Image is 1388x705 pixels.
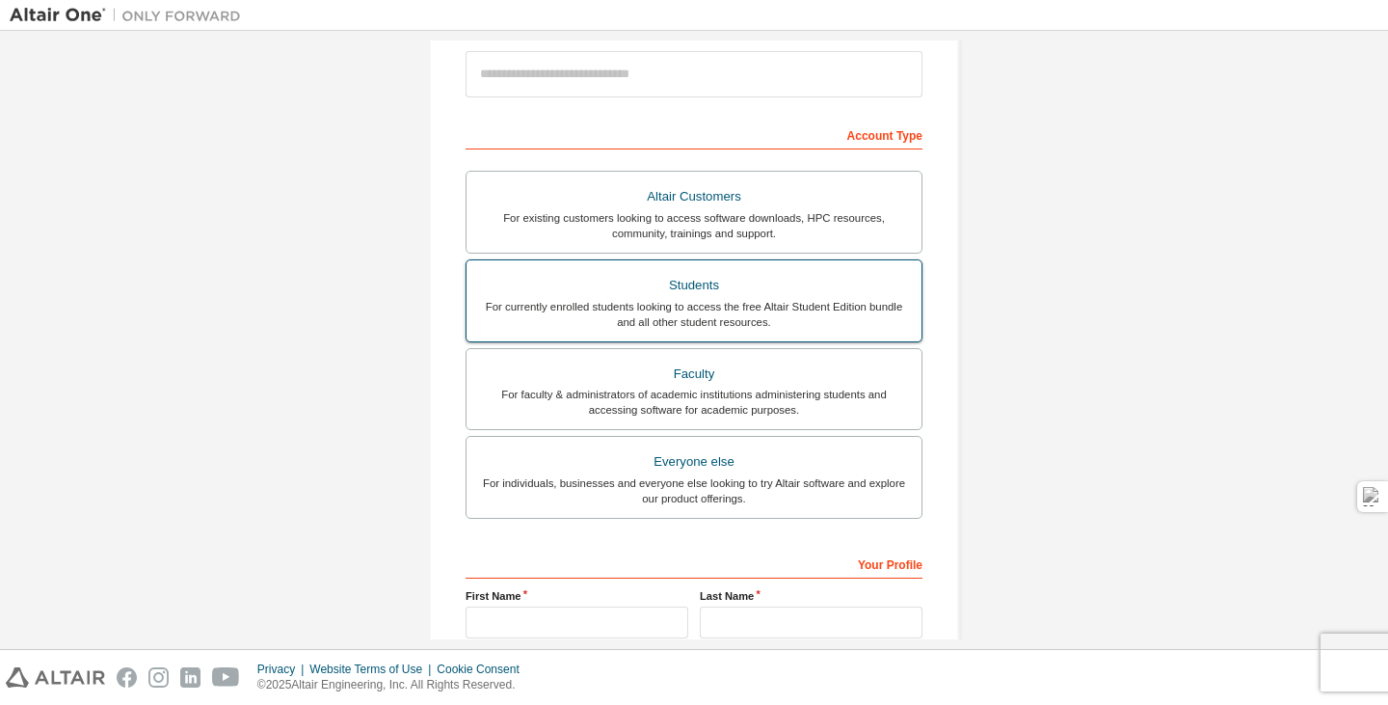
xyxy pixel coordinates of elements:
div: For faculty & administrators of academic institutions administering students and accessing softwa... [478,387,910,418]
div: Everyone else [478,448,910,475]
div: Your Profile [466,548,922,579]
div: For existing customers looking to access software downloads, HPC resources, community, trainings ... [478,210,910,241]
img: linkedin.svg [180,667,200,688]
div: Students [478,272,910,299]
div: Faculty [478,361,910,388]
div: Altair Customers [478,183,910,210]
div: Cookie Consent [437,662,530,677]
p: © 2025 Altair Engineering, Inc. All Rights Reserved. [257,677,531,693]
div: For individuals, businesses and everyone else looking to try Altair software and explore our prod... [478,475,910,506]
img: Altair One [10,6,251,25]
div: Account Type [466,119,922,149]
div: Website Terms of Use [309,662,437,677]
img: instagram.svg [148,667,169,688]
img: youtube.svg [212,667,240,688]
div: For currently enrolled students looking to access the free Altair Student Edition bundle and all ... [478,299,910,330]
label: Last Name [700,588,922,604]
img: altair_logo.svg [6,667,105,688]
div: Privacy [257,662,309,677]
label: First Name [466,588,688,604]
img: facebook.svg [117,667,137,688]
